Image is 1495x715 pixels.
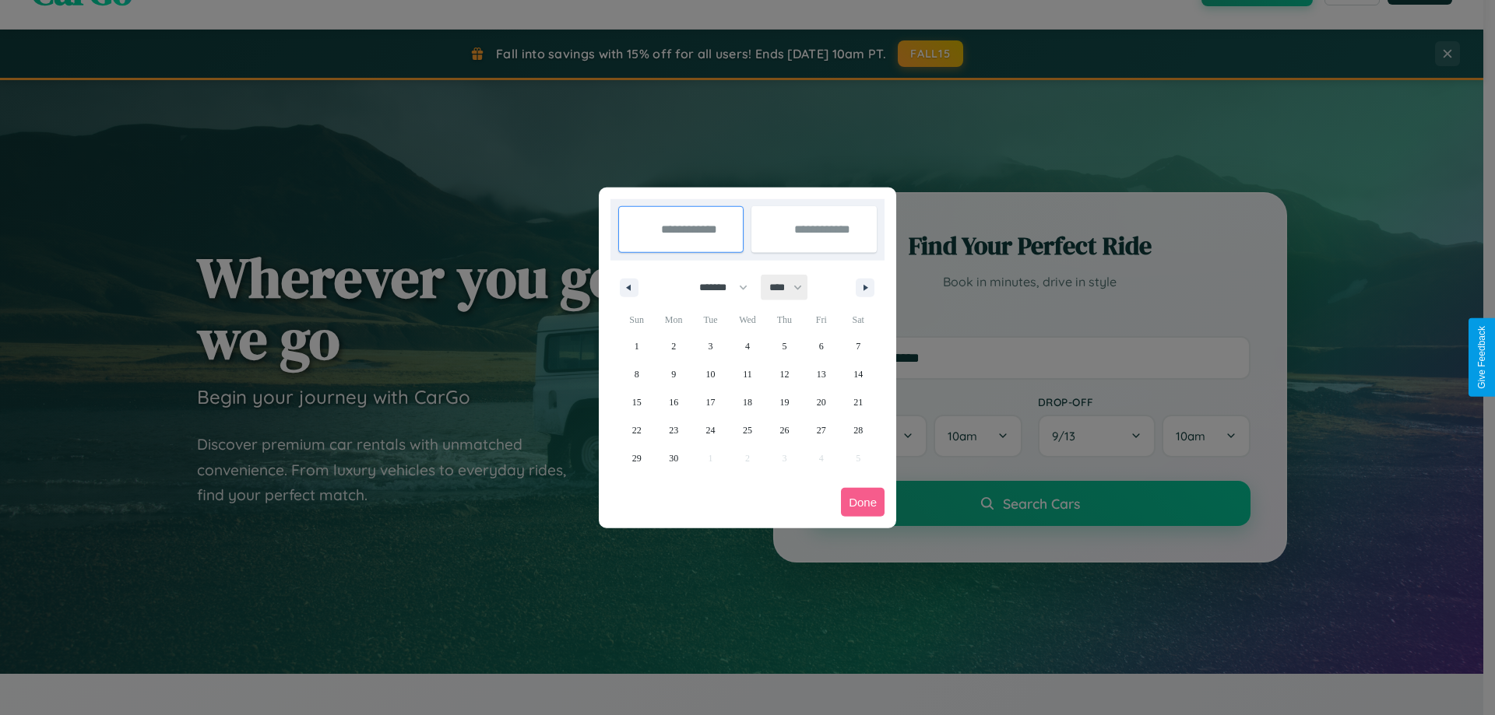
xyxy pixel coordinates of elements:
button: 5 [766,332,803,360]
span: 30 [669,444,678,472]
button: 2 [655,332,691,360]
button: 10 [692,360,729,388]
button: 21 [840,388,877,416]
button: 3 [692,332,729,360]
button: 27 [803,416,839,444]
button: 16 [655,388,691,416]
button: 20 [803,388,839,416]
div: Give Feedback [1476,326,1487,389]
span: Tue [692,307,729,332]
span: 28 [853,416,863,444]
button: 4 [729,332,765,360]
span: Wed [729,307,765,332]
button: 13 [803,360,839,388]
button: 23 [655,416,691,444]
span: 27 [817,416,826,444]
span: 14 [853,360,863,388]
span: 2 [671,332,676,360]
span: 18 [743,388,752,416]
button: 15 [618,388,655,416]
button: 9 [655,360,691,388]
button: 26 [766,416,803,444]
button: 22 [618,416,655,444]
span: Thu [766,307,803,332]
button: 24 [692,416,729,444]
span: 29 [632,444,642,472]
span: 3 [709,332,713,360]
button: 30 [655,444,691,472]
span: 17 [706,388,716,416]
span: 6 [819,332,824,360]
span: 21 [853,388,863,416]
button: 29 [618,444,655,472]
span: 4 [745,332,750,360]
span: 1 [635,332,639,360]
button: 25 [729,416,765,444]
span: 19 [779,388,789,416]
button: 1 [618,332,655,360]
button: 6 [803,332,839,360]
button: 7 [840,332,877,360]
span: 23 [669,416,678,444]
button: 8 [618,360,655,388]
button: 11 [729,360,765,388]
button: Done [841,488,885,517]
span: Fri [803,307,839,332]
span: 12 [779,360,789,388]
span: 5 [782,332,786,360]
span: 20 [817,388,826,416]
span: 25 [743,416,752,444]
span: 26 [779,416,789,444]
span: 15 [632,388,642,416]
span: 16 [669,388,678,416]
button: 28 [840,416,877,444]
span: 22 [632,416,642,444]
span: 7 [856,332,860,360]
button: 19 [766,388,803,416]
span: 24 [706,416,716,444]
span: 11 [743,360,752,388]
button: 12 [766,360,803,388]
button: 14 [840,360,877,388]
span: 13 [817,360,826,388]
span: Sat [840,307,877,332]
span: 10 [706,360,716,388]
span: Mon [655,307,691,332]
span: 8 [635,360,639,388]
button: 17 [692,388,729,416]
span: Sun [618,307,655,332]
span: 9 [671,360,676,388]
button: 18 [729,388,765,416]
